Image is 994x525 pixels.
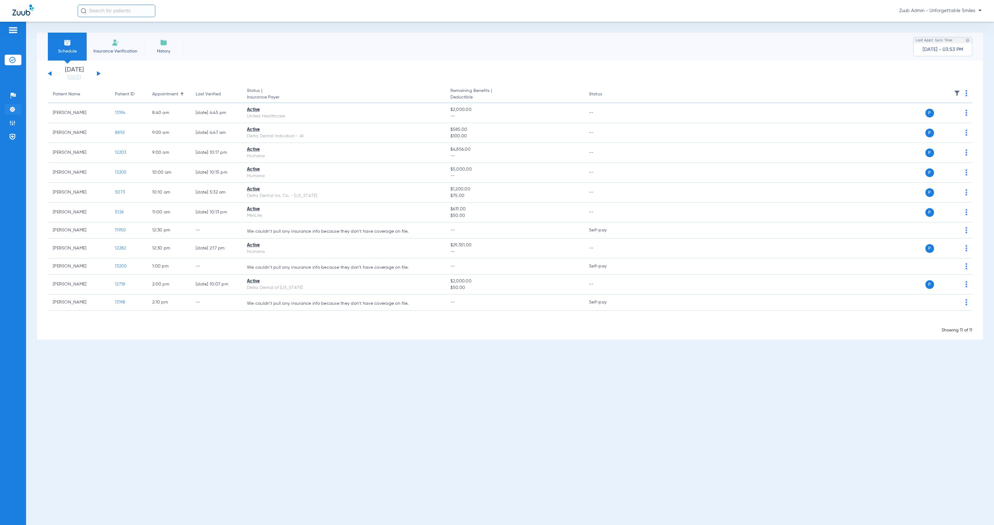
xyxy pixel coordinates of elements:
img: group-dot-blue.svg [965,130,967,136]
div: Patient Name [53,91,105,98]
img: Search Icon [81,8,86,14]
td: [DATE] 10:15 PM [191,163,242,183]
div: Last Verified [196,91,237,98]
td: Self-pay [584,258,626,275]
td: [PERSON_NAME] [48,222,110,239]
span: $50.00 [450,285,579,291]
img: Schedule [64,39,71,46]
img: last sync help info [965,38,970,43]
span: 13194 [115,111,125,115]
div: Active [247,206,440,212]
span: Schedule [52,48,82,54]
div: Delta Dental Individual - AI [247,133,440,139]
span: 8892 [115,130,125,135]
span: 12282 [115,246,126,250]
img: group-dot-blue.svg [965,263,967,269]
td: [DATE] 4:47 AM [191,123,242,143]
td: [PERSON_NAME] [48,183,110,203]
span: -- [450,153,579,159]
td: 11:00 AM [147,203,191,222]
span: P [925,280,934,289]
td: -- [584,163,626,183]
td: [DATE] 10:13 PM [191,203,242,222]
span: $29,351.00 [450,242,579,249]
span: P [925,109,934,117]
div: Humana [247,173,440,179]
div: Appointment [152,91,178,98]
img: hamburger-icon [8,26,18,34]
td: -- [584,123,626,143]
img: group-dot-blue.svg [965,299,967,305]
span: -- [450,249,579,255]
div: Active [247,166,440,173]
img: group-dot-blue.svg [965,110,967,116]
div: Appointment [152,91,186,98]
div: Humana [247,153,440,159]
td: Self-pay [584,222,626,239]
img: History [160,39,167,46]
img: group-dot-blue.svg [965,245,967,251]
th: Remaining Benefits | [445,86,584,103]
td: Self-pay [584,294,626,311]
td: -- [584,143,626,163]
td: [PERSON_NAME] [48,163,110,183]
span: History [149,48,178,54]
td: 1:00 PM [147,258,191,275]
img: group-dot-blue.svg [965,209,967,215]
div: Delta Dental of [US_STATE] [247,285,440,291]
span: Last Appt. Sync Time: [916,37,953,43]
div: Active [247,186,440,193]
div: Active [247,107,440,113]
td: 10:10 AM [147,183,191,203]
span: P [925,168,934,177]
span: [DATE] - 03:53 PM [923,47,963,53]
a: [DATE] [56,74,93,80]
span: $100.00 [450,133,579,139]
td: [PERSON_NAME] [48,103,110,123]
img: Zuub Logo [12,5,34,16]
span: 13200 [115,264,127,268]
td: [PERSON_NAME] [48,258,110,275]
span: Insurance Verification [91,48,139,54]
td: [DATE] 10:17 PM [191,143,242,163]
th: Status [584,86,626,103]
span: 11950 [115,228,126,232]
span: $75.00 [450,193,579,199]
th: Status | [242,86,445,103]
span: $4,856.00 [450,146,579,153]
div: Patient ID [115,91,142,98]
div: Active [247,278,440,285]
div: Last Verified [196,91,221,98]
span: -- [450,264,455,268]
td: -- [191,222,242,239]
span: P [925,188,934,197]
div: Active [247,242,440,249]
td: -- [191,294,242,311]
span: $1,200.00 [450,186,579,193]
td: [PERSON_NAME] [48,143,110,163]
td: -- [584,275,626,294]
td: [PERSON_NAME] [48,203,110,222]
div: Delta Dental Ins. Co. - [US_STATE] [247,193,440,199]
td: [DATE] 4:45 PM [191,103,242,123]
img: group-dot-blue.svg [965,90,967,96]
span: P [925,148,934,157]
td: -- [191,258,242,275]
img: group-dot-blue.svg [965,169,967,176]
p: We couldn’t pull any insurance info because they don’t have coverage on file. [247,265,440,270]
p: We couldn’t pull any insurance info because they don’t have coverage on file. [247,301,440,306]
p: We couldn’t pull any insurance info because they don’t have coverage on file. [247,229,440,234]
span: $631.00 [450,206,579,212]
td: 12:30 PM [147,239,191,258]
td: 12:30 PM [147,222,191,239]
div: United Healthcare [247,113,440,120]
td: -- [584,239,626,258]
span: -- [450,173,579,179]
div: Patient ID [115,91,135,98]
span: -- [450,228,455,232]
img: group-dot-blue.svg [965,189,967,195]
img: filter.svg [954,90,960,96]
span: P [925,129,934,137]
span: 13198 [115,300,125,304]
span: $2,000.00 [450,278,579,285]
